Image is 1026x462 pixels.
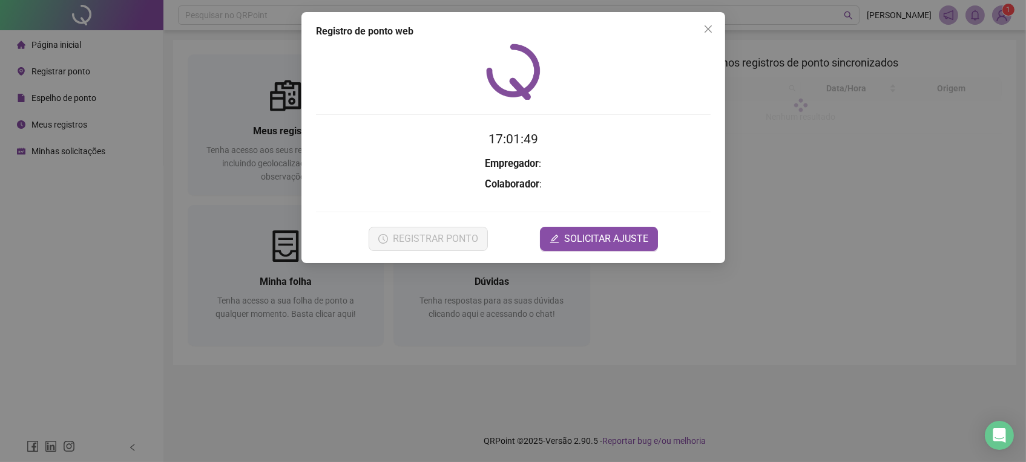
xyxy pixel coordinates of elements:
[485,158,539,169] strong: Empregador
[699,19,718,39] button: Close
[703,24,713,34] span: close
[368,227,487,251] button: REGISTRAR PONTO
[316,156,711,172] h3: :
[540,227,658,251] button: editSOLICITAR AJUSTE
[488,132,538,146] time: 17:01:49
[564,232,648,246] span: SOLICITAR AJUSTE
[316,24,711,39] div: Registro de ponto web
[485,178,539,190] strong: Colaborador
[486,44,541,100] img: QRPoint
[985,421,1014,450] div: Open Intercom Messenger
[550,234,559,244] span: edit
[316,177,711,192] h3: :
